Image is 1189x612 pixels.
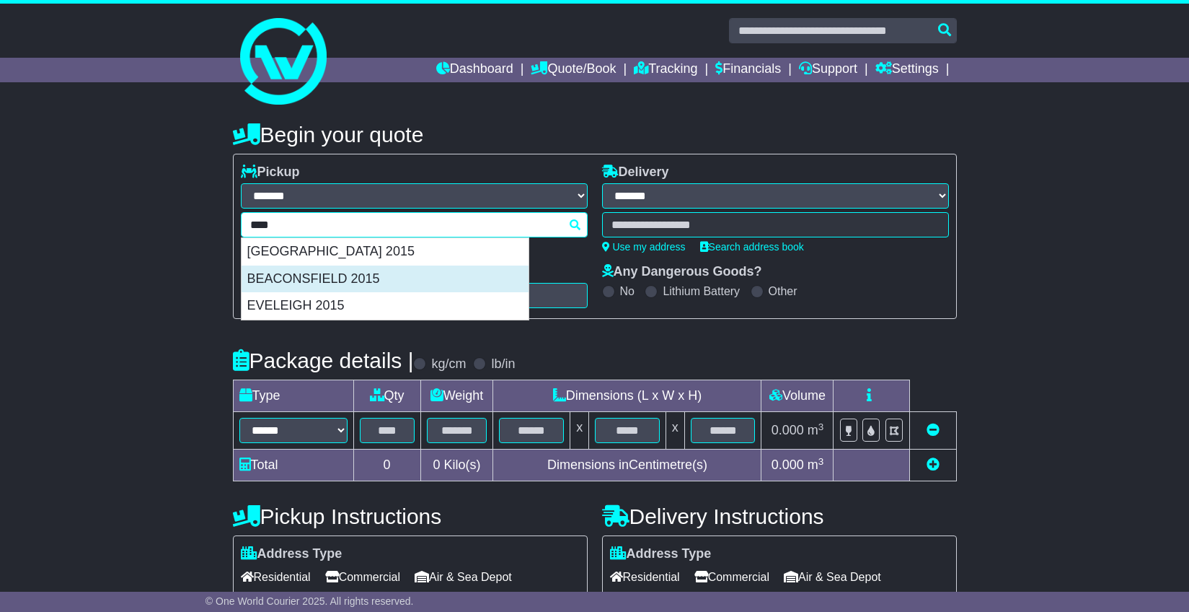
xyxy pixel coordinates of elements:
td: Total [233,450,353,481]
a: Tracking [634,58,697,82]
label: Delivery [602,165,669,180]
sup: 3 [818,456,824,467]
sup: 3 [818,421,824,432]
span: Air & Sea Depot [784,566,881,588]
span: Air & Sea Depot [415,566,512,588]
a: Settings [875,58,939,82]
span: m [808,458,824,472]
a: Search address book [700,241,804,253]
span: Residential [241,566,311,588]
td: 0 [353,450,420,481]
div: [GEOGRAPHIC_DATA] 2015 [242,238,529,266]
label: Pickup [241,165,300,180]
div: EVELEIGH 2015 [242,292,529,320]
label: lb/in [491,357,515,372]
label: Any Dangerous Goods? [602,264,762,280]
span: m [808,423,824,437]
label: Address Type [610,546,712,562]
a: Use my address [602,241,686,253]
span: Residential [610,566,680,588]
td: x [666,412,684,450]
label: kg/cm [431,357,466,372]
typeahead: Please provide city [241,212,588,237]
a: Remove this item [927,423,940,437]
td: Type [233,380,353,412]
span: 0 [433,458,440,472]
a: Quote/Book [531,58,616,82]
td: Volume [761,380,834,412]
td: Dimensions (L x W x H) [493,380,761,412]
td: Weight [420,380,493,412]
a: Support [799,58,857,82]
span: Commercial [694,566,769,588]
span: © One World Courier 2025. All rights reserved. [205,595,414,607]
label: Lithium Battery [663,284,740,298]
h4: Delivery Instructions [602,504,957,528]
span: 0.000 [772,458,804,472]
span: 0.000 [772,423,804,437]
h4: Package details | [233,349,414,372]
h4: Pickup Instructions [233,504,588,528]
td: x [570,412,589,450]
td: Dimensions in Centimetre(s) [493,450,761,481]
h4: Begin your quote [233,123,957,147]
label: No [620,284,635,298]
div: BEACONSFIELD 2015 [242,266,529,293]
td: Kilo(s) [420,450,493,481]
a: Financials [715,58,781,82]
label: Address Type [241,546,342,562]
a: Add new item [927,458,940,472]
a: Dashboard [436,58,513,82]
td: Qty [353,380,420,412]
label: Other [769,284,797,298]
span: Commercial [325,566,400,588]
